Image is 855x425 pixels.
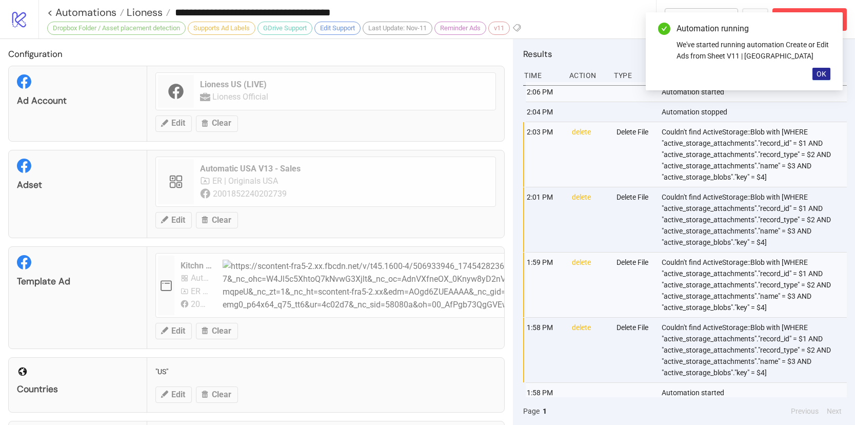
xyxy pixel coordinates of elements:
[661,253,849,317] div: Couldn't find ActiveStorage::Blob with [WHERE "active_storage_attachments"."record_id" = $1 AND "...
[571,187,609,252] div: delete
[124,6,163,19] span: Lioness
[661,122,849,187] div: Couldn't find ActiveStorage::Blob with [WHERE "active_storage_attachments"."record_id" = $1 AND "...
[772,8,847,31] button: Abort Run
[665,8,739,31] button: To Builder
[540,405,550,417] button: 1
[571,122,609,187] div: delete
[526,318,564,382] div: 1:58 PM
[661,318,849,382] div: Couldn't find ActiveStorage::Blob with [WHERE "active_storage_attachments"."record_id" = $1 AND "...
[47,22,186,35] div: Dropbox Folder / Asset placement detection
[523,66,561,85] div: Time
[124,7,170,17] a: Lioness
[661,102,849,122] div: Automation stopped
[812,68,830,80] button: OK
[742,8,768,31] button: ...
[615,187,653,252] div: Delete File
[434,22,486,35] div: Reminder Ads
[526,187,564,252] div: 2:01 PM
[571,318,609,382] div: delete
[523,405,540,417] span: Page
[523,47,847,61] h2: Results
[571,253,609,317] div: delete
[526,102,564,122] div: 2:04 PM
[488,22,510,35] div: v11
[824,405,845,417] button: Next
[615,318,653,382] div: Delete File
[615,122,653,187] div: Delete File
[568,66,606,85] div: Action
[526,122,564,187] div: 2:03 PM
[188,22,255,35] div: Supports Ad Labels
[817,70,826,78] span: OK
[615,253,653,317] div: Delete File
[257,22,312,35] div: GDrive Support
[526,253,564,317] div: 1:59 PM
[314,22,361,35] div: Edit Support
[47,7,124,17] a: < Automations
[8,47,505,61] h2: Configuration
[526,383,564,402] div: 1:58 PM
[613,66,651,85] div: Type
[363,22,432,35] div: Last Update: Nov-11
[661,383,849,402] div: Automation started
[526,82,564,102] div: 2:06 PM
[677,39,830,62] div: We've started running automation Create or Edit Ads from Sheet V11 | [GEOGRAPHIC_DATA]
[788,405,822,417] button: Previous
[661,187,849,252] div: Couldn't find ActiveStorage::Blob with [WHERE "active_storage_attachments"."record_id" = $1 AND "...
[677,23,830,35] div: Automation running
[658,23,670,35] span: check-circle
